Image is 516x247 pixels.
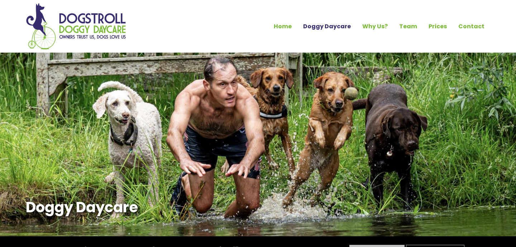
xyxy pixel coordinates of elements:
[357,20,393,33] a: Why Us?
[26,3,126,50] img: Home
[268,20,297,33] a: Home
[393,20,423,33] a: Team
[453,20,490,33] a: Contact
[297,20,357,33] a: Doggy Daycare
[423,20,453,33] a: Prices
[26,199,293,216] h1: Doggy Daycare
